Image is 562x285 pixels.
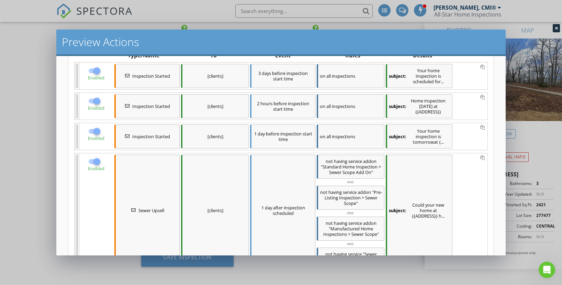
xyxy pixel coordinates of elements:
span: Inspection Started [132,103,170,109]
span: Enabled [88,75,104,81]
button: Start recording [44,220,49,225]
div: Home inspection today at {{ADDRESS}} [386,94,452,118]
img: Profile image for Support [20,4,31,15]
button: Upload attachment [33,220,38,225]
button: Emoji picker [11,220,16,225]
div: on all inspections [317,124,384,149]
strong: subject: [389,208,406,213]
div: 3 days before inspection start time [250,64,315,88]
span: service addon [348,158,376,164]
span: service [348,251,362,257]
div: AND [317,179,384,185]
span: not having [326,220,347,226]
span: not having [320,189,342,195]
h1: Support [33,3,55,9]
div: Support says… [5,47,132,99]
span: service addon [348,220,376,226]
button: Send a message… [118,217,129,228]
span: Enabled [88,165,104,172]
div: Your home inspection is tomorrowat {{ADDRESS}} [386,124,452,149]
div: [clients] [181,94,249,118]
span: Inspection Started [132,134,170,139]
span: not having [326,158,347,164]
div: AND [317,241,384,247]
textarea: Message… [6,205,132,217]
strong: subject: [389,73,406,79]
button: go back [4,3,18,16]
div: on all inspections [317,94,384,118]
span: "Standard Home Inspection > Sewer Scope Add On" [321,164,381,175]
div: Support • Just now [11,86,50,90]
div: AND [317,210,384,216]
a: Click here to view the email. [11,61,89,67]
div: 1 day after inspection scheduled [250,155,315,266]
span: Enabled [88,135,104,141]
button: Home [108,3,121,16]
div: For more information, view [11,67,107,80]
span: Enabled [88,105,104,111]
div: [clients] [181,64,249,88]
div: Your home inspection is scheduled for {{ADDRESS}} [386,64,452,88]
iframe: Intercom live chat [539,262,555,278]
span: "Manufactured Home Inspections > Sewer Scope" [323,226,379,237]
span: not having [325,251,347,257]
div: on all inspections [317,64,384,88]
div: An email could not be delivered: [11,51,107,58]
div: 1 day before inspection start time [250,124,315,149]
h2: Preview Actions [62,35,501,49]
strong: subject: [389,134,406,139]
span: "Pre-Listing Inspection > Sewer Scope" [325,189,382,206]
p: Active 1h ago [33,9,64,15]
span: "Sewer Scope " [344,251,377,263]
span: service addon [343,189,371,195]
div: Could your new home at {{ADDRESS}} have sewer issues? [386,155,452,266]
span: Inspection Started [132,73,170,79]
button: Gif picker [22,220,27,225]
div: [clients] [181,155,249,266]
div: An email could not be delivered:Click here to view the email.For more information, viewWhy emails... [5,47,113,84]
strong: subject: [389,103,406,109]
div: Close [121,3,133,15]
div: 2 hours before inspection start time [250,94,315,118]
span: Sewer Upsell [138,208,164,213]
div: [clients] [181,124,249,149]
